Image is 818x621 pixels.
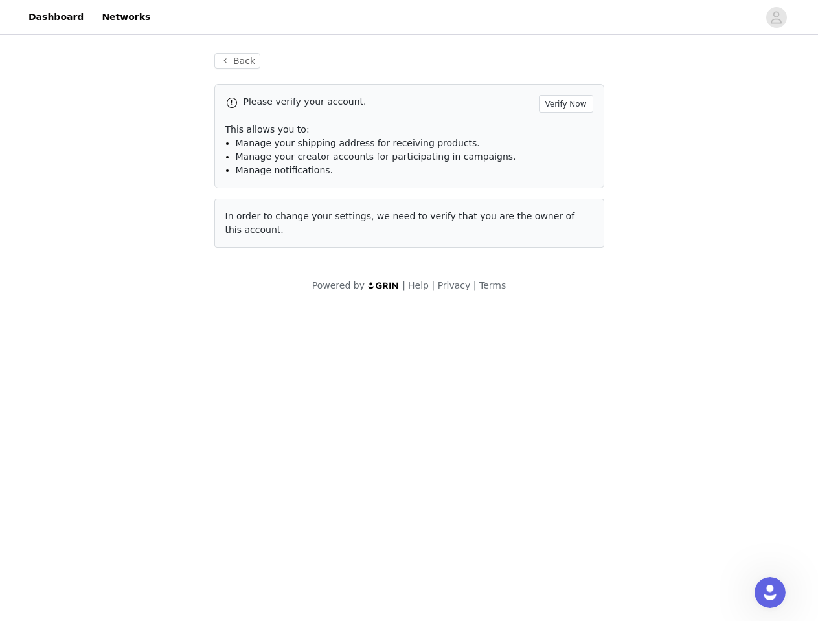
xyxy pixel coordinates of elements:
span: Powered by [312,280,365,290]
p: This allows you to: [225,123,593,136]
div: avatar [770,7,782,28]
button: Verify Now [539,95,593,113]
span: Manage your shipping address for receiving products. [236,138,480,148]
p: Please verify your account. [244,95,534,109]
button: Back [214,53,261,69]
span: | [473,280,477,290]
a: Terms [479,280,506,290]
span: Manage notifications. [236,165,334,175]
img: logo [367,281,400,290]
span: In order to change your settings, we need to verify that you are the owner of this account. [225,211,575,235]
a: Help [408,280,429,290]
span: | [402,280,405,290]
iframe: Intercom live chat [755,577,786,608]
a: Networks [94,3,158,32]
span: Manage your creator accounts for participating in campaigns. [236,151,516,162]
a: Privacy [438,280,471,290]
span: | [431,280,435,290]
a: Dashboard [21,3,91,32]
